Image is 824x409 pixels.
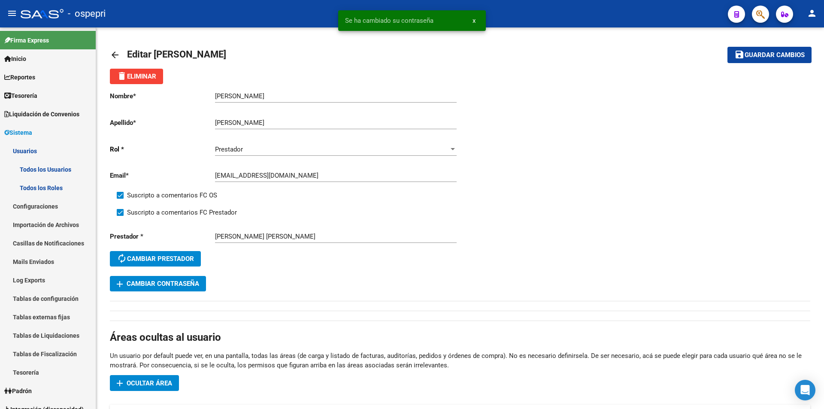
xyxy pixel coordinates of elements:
p: Un usuario por default puede ver, en una pantalla, todas las áreas (de carga y listado de factura... [110,351,810,370]
mat-icon: save [734,49,745,60]
span: Cambiar Contraseña [117,280,199,288]
span: Inicio [4,54,26,64]
span: Cambiar prestador [117,255,194,263]
span: Firma Express [4,36,49,45]
span: Reportes [4,73,35,82]
p: Email [110,171,215,180]
span: Se ha cambiado su contraseña [345,16,433,25]
span: Eliminar [117,73,156,80]
div: Open Intercom Messenger [795,380,815,400]
button: Cambiar prestador [110,251,201,267]
p: Apellido [110,118,215,127]
span: Tesorería [4,91,37,100]
span: Editar [PERSON_NAME] [127,49,226,60]
p: Rol * [110,145,215,154]
span: Sistema [4,128,32,137]
mat-icon: delete [117,71,127,81]
button: x [466,13,482,28]
span: Padrón [4,386,32,396]
span: Ocultar área [127,379,172,387]
span: Liquidación de Convenios [4,109,79,119]
span: Prestador [215,145,243,153]
mat-icon: person [807,8,817,18]
p: Nombre [110,91,215,101]
p: Prestador * [110,232,215,241]
span: Suscripto a comentarios FC OS [127,190,217,200]
span: - ospepri [68,4,106,23]
span: x [473,17,476,24]
mat-icon: add [115,279,125,289]
button: Guardar cambios [727,47,812,63]
mat-icon: autorenew [117,253,127,264]
h1: Áreas ocultas al usuario [110,330,810,344]
span: Suscripto a comentarios FC Prestador [127,207,237,218]
button: Eliminar [110,69,163,84]
button: Cambiar Contraseña [110,276,206,291]
mat-icon: arrow_back [110,50,120,60]
span: Guardar cambios [745,52,805,59]
mat-icon: add [115,378,125,388]
button: Ocultar área [110,375,179,391]
mat-icon: menu [7,8,17,18]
